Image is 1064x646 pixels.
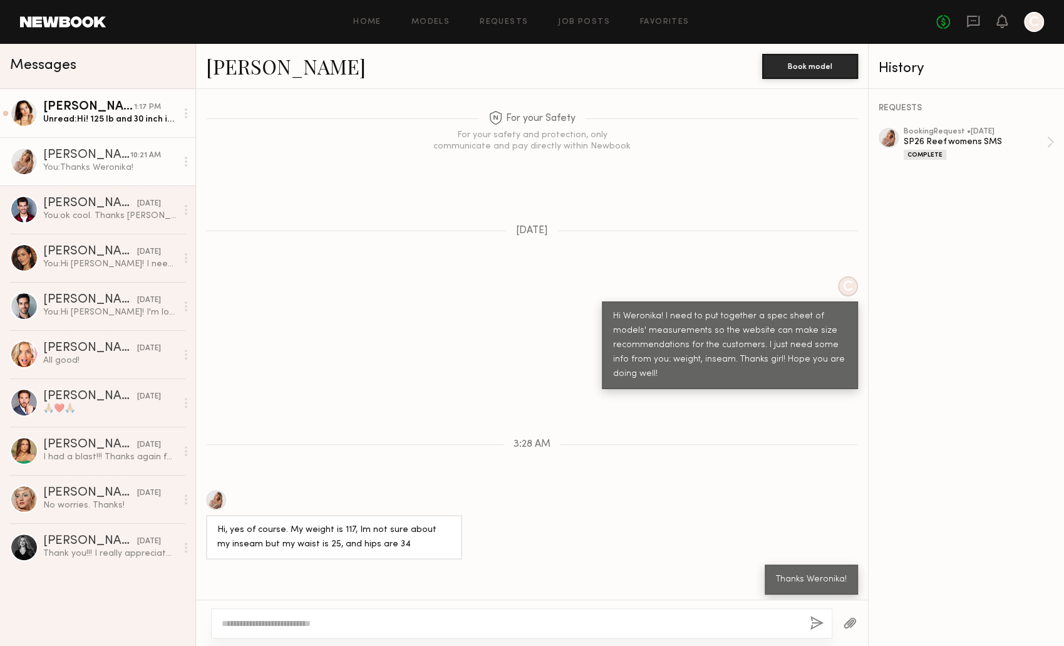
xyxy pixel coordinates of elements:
[640,18,690,26] a: Favorites
[43,355,177,367] div: All good!
[10,58,76,73] span: Messages
[137,294,161,306] div: [DATE]
[488,111,576,127] span: For your Safety
[43,210,177,222] div: You: ok cool. Thanks [PERSON_NAME]! see you next week! I'll reach out if I have more info to shar...
[130,150,161,162] div: 10:21 AM
[43,548,177,560] div: Thank you!!! I really appreciate it and sounds good 💜 talk with you then, have a great spring xoxo
[411,18,450,26] a: Models
[43,101,134,113] div: [PERSON_NAME]
[43,390,137,403] div: [PERSON_NAME]
[134,102,161,113] div: 1:17 PM
[137,487,161,499] div: [DATE]
[43,439,137,451] div: [PERSON_NAME]
[43,499,177,511] div: No worries. Thanks!
[137,343,161,355] div: [DATE]
[137,439,161,451] div: [DATE]
[762,54,858,79] button: Book model
[217,523,451,552] div: Hi, yes of course. My weight is 117, Im not sure about my inseam but my waist is 25, and hips are 34
[43,258,177,270] div: You: Hi [PERSON_NAME]! I need to put together a spec sheet of models' measurements so the website...
[904,128,1054,160] a: bookingRequest •[DATE]SP26 Reef womens SMSComplete
[43,294,137,306] div: [PERSON_NAME]
[43,149,130,162] div: [PERSON_NAME]
[137,246,161,258] div: [DATE]
[43,451,177,463] div: I had a blast!!! Thanks again for everything 🥰
[480,18,528,26] a: Requests
[43,306,177,318] div: You: Hi [PERSON_NAME]! I'm looking for an ecom [DEMOGRAPHIC_DATA] model. Do you have any examples...
[43,403,177,415] div: 🙏🏼❤️🙏🏼
[137,536,161,548] div: [DATE]
[432,130,633,152] div: For your safety and protection, only communicate and pay directly within Newbook
[879,104,1054,113] div: REQUESTS
[904,128,1046,136] div: booking Request • [DATE]
[137,198,161,210] div: [DATE]
[353,18,381,26] a: Home
[904,136,1046,148] div: SP26 Reef womens SMS
[1024,12,1044,32] a: C
[514,439,550,450] span: 3:28 AM
[558,18,610,26] a: Job Posts
[43,162,177,174] div: You: Thanks Weronika!
[776,573,847,587] div: Thanks Weronika!
[43,197,137,210] div: [PERSON_NAME]
[43,246,137,258] div: [PERSON_NAME]
[206,53,366,80] a: [PERSON_NAME]
[904,150,946,160] div: Complete
[43,342,137,355] div: [PERSON_NAME]
[43,487,137,499] div: [PERSON_NAME]
[762,60,858,71] a: Book model
[516,226,548,236] span: [DATE]
[43,535,137,548] div: [PERSON_NAME]
[613,310,847,382] div: Hi Weronika! I need to put together a spec sheet of models' measurements so the website can make ...
[137,391,161,403] div: [DATE]
[43,113,177,125] div: Unread: Hi! 125 lb and 30 inch inseam! Thanks hope you’re well too🙂
[879,61,1054,76] div: History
